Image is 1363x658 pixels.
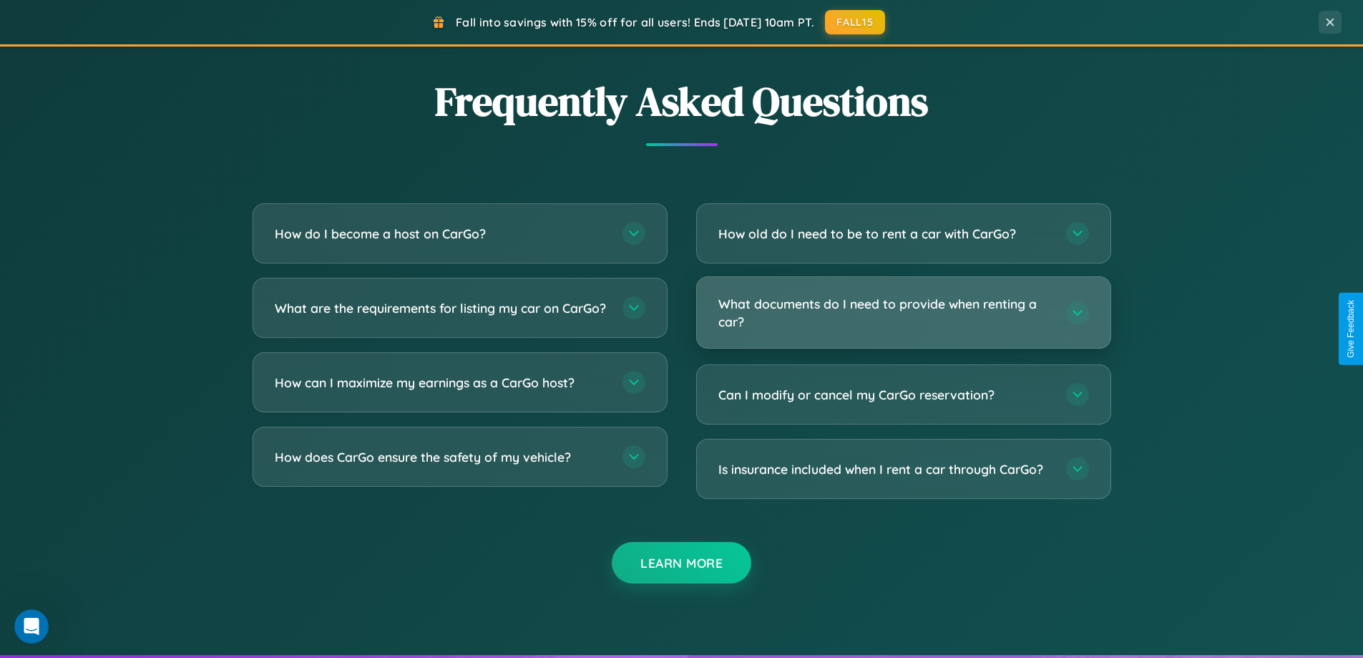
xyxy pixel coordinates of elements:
h3: How can I maximize my earnings as a CarGo host? [275,374,608,392]
button: FALL15 [825,10,885,34]
button: Learn More [612,542,751,584]
iframe: Intercom live chat [14,609,49,644]
div: Give Feedback [1346,300,1356,358]
h3: How old do I need to be to rent a car with CarGo? [718,225,1052,243]
h3: What are the requirements for listing my car on CarGo? [275,299,608,317]
h3: Is insurance included when I rent a car through CarGo? [718,460,1052,478]
h3: How does CarGo ensure the safety of my vehicle? [275,448,608,466]
h3: How do I become a host on CarGo? [275,225,608,243]
h3: Can I modify or cancel my CarGo reservation? [718,386,1052,404]
h3: What documents do I need to provide when renting a car? [718,295,1052,330]
h2: Frequently Asked Questions [253,74,1111,129]
span: Fall into savings with 15% off for all users! Ends [DATE] 10am PT. [456,15,814,29]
